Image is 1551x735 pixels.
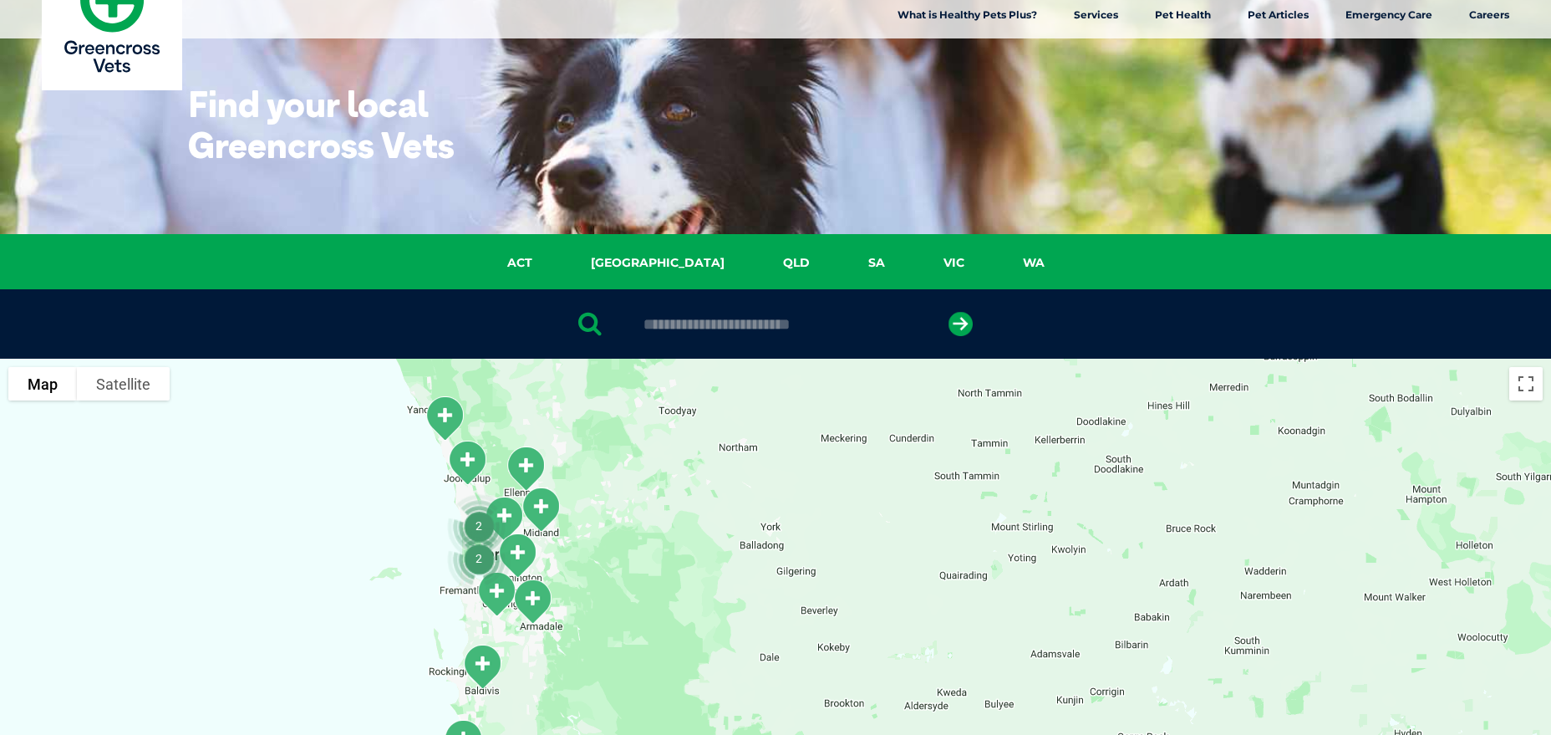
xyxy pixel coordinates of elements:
[498,439,553,498] div: Ellenbrook
[440,520,517,597] div: 2
[440,433,495,493] div: Joondalup
[839,253,914,273] a: SA
[562,253,754,273] a: [GEOGRAPHIC_DATA]
[513,480,568,539] div: Midland
[754,253,839,273] a: QLD
[914,253,994,273] a: VIC
[490,526,545,585] div: Cannington
[417,389,472,448] div: Butler
[188,84,518,166] h1: Find your local Greencross Vets
[455,637,510,697] div: Baldivis
[505,572,560,631] div: Armadale
[77,367,170,401] button: Show satellite imagery
[478,253,562,273] a: ACT
[994,253,1074,273] a: WA
[1509,367,1543,401] button: Toggle fullscreen view
[440,487,517,564] div: 2
[8,367,77,401] button: Show street map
